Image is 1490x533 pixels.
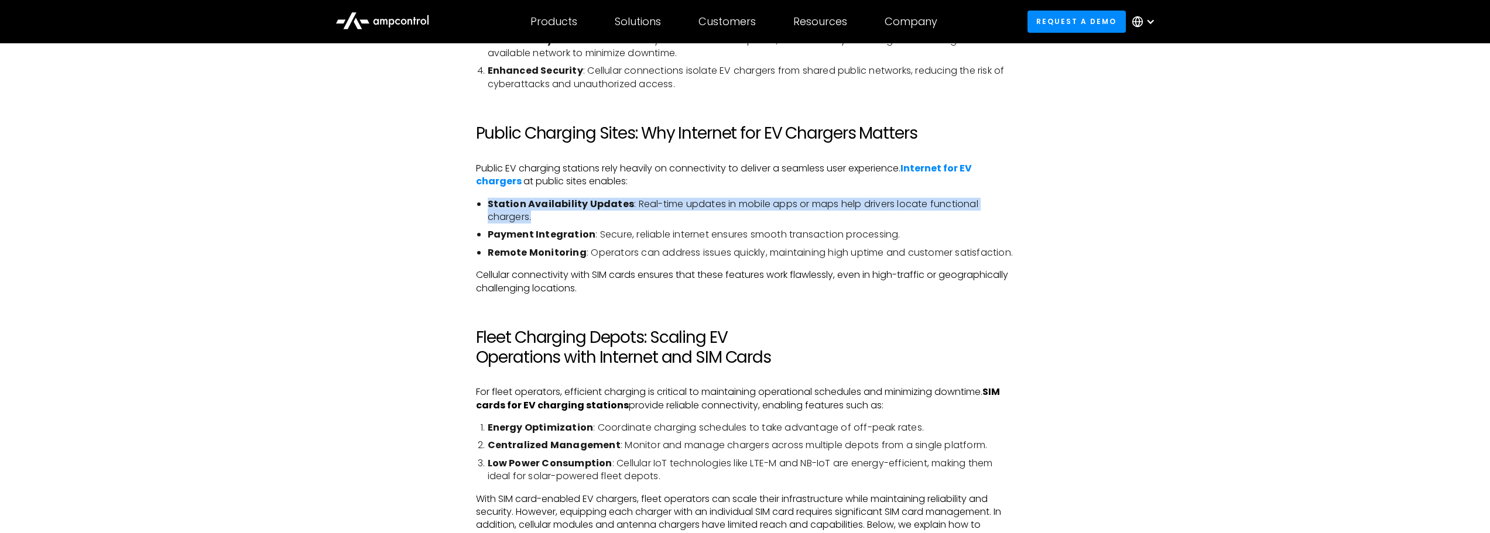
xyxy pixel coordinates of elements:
div: Company [885,15,937,28]
a: Request a demo [1027,11,1126,32]
p: For fleet operators, efficient charging is critical to maintaining operational schedules and mini... [476,386,1015,412]
h2: Public Charging Sites: Why Internet for EV Chargers Matters [476,123,1015,143]
div: Products [530,15,577,28]
li: : Operators can address issues quickly, maintaining high uptime and customer satisfaction. [488,246,1015,259]
a: Internet for EV chargers [476,161,972,188]
li: : Coordinate charging schedules to take advantage of off-peak rates. [488,421,1015,434]
li: : Monitor and manage chargers across multiple depots from a single platform. [488,439,1015,452]
div: Resources [793,15,847,28]
p: Cellular connectivity with SIM cards ensures that these features work flawlessly, even in high-tr... [476,269,1015,295]
li: : Cellular connections isolate EV chargers from shared public networks, reducing the risk of cybe... [488,64,1015,91]
strong: Centralized Management [488,438,621,452]
li: : Multi-SIM functionality ensures fallback options, automatically switching to the strongest avai... [488,34,1015,60]
li: : Cellular IoT technologies like LTE-M and NB-IoT are energy-efficient, making them ideal for sol... [488,457,1015,483]
li: : Secure, reliable internet ensures smooth transaction processing. [488,228,1015,241]
strong: Remote Monitoring [488,246,587,259]
strong: Payment Integration [488,228,596,241]
div: Solutions [615,15,661,28]
p: Public EV charging stations rely heavily on connectivity to deliver a seamless user experience. a... [476,162,1015,188]
div: Customers [698,15,756,28]
strong: Enhanced Security [488,64,583,77]
li: : Real-time updates in mobile apps or maps help drivers locate functional chargers. [488,198,1015,224]
strong: Low Power Consumption [488,456,612,470]
strong: SIM cards for EV charging stations [476,385,1000,411]
strong: Energy Optimization [488,421,594,434]
strong: Station Availability Updates [488,197,635,211]
h2: Fleet Charging Depots: Scaling EV Operations with Internet and SIM Cards [476,328,1015,367]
